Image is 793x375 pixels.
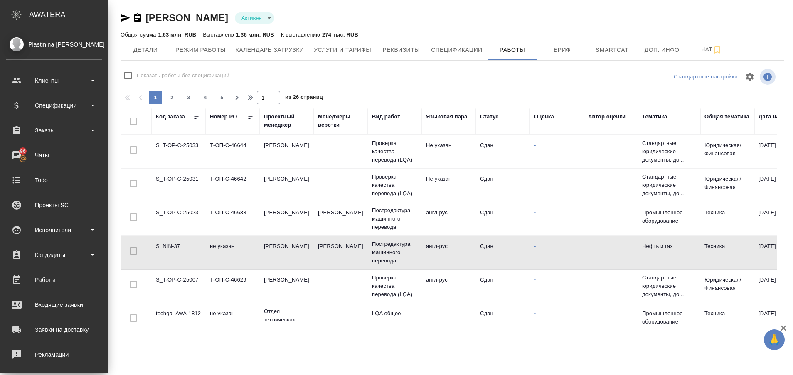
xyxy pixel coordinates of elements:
p: Промышленное оборудование [642,208,696,225]
span: Режим работы [175,45,226,55]
div: Заявки на доставку [6,324,102,336]
p: Проверка качества перевода (LQA) [372,173,418,198]
span: Настроить таблицу [740,67,760,87]
button: Скопировать ссылку [133,13,143,23]
span: Услуги и тарифы [314,45,371,55]
td: S_T-OP-C-25007 [152,272,206,301]
span: 4 [199,93,212,102]
td: Сдан [476,272,530,301]
a: - [534,277,536,283]
a: - [534,142,536,148]
span: Доп. инфо [642,45,682,55]
a: 96Чаты [2,145,106,166]
button: 4 [199,91,212,104]
div: Клиенты [6,74,102,87]
div: Оценка [534,113,554,121]
p: Выставлено [203,32,236,38]
div: Проекты SC [6,199,102,211]
td: [PERSON_NAME] [314,204,368,233]
td: Т-ОП-С-46633 [206,204,260,233]
td: Юридическая/Финансовая [700,272,754,301]
span: Спецификации [431,45,482,55]
a: Проекты SC [2,195,106,216]
td: Юридическая/Финансовая [700,137,754,166]
div: Спецификации [6,99,102,112]
span: Календарь загрузки [236,45,304,55]
button: 3 [182,91,195,104]
p: К выставлению [281,32,322,38]
button: Активен [239,15,264,22]
svg: Подписаться [712,45,722,55]
td: Отдел технических переводов [260,303,314,336]
span: Smartcat [592,45,632,55]
p: Промышленное оборудование [642,309,696,326]
td: [PERSON_NAME] [260,204,314,233]
div: Дата начала [759,113,792,121]
a: Входящие заявки [2,294,106,315]
a: - [534,176,536,182]
td: Не указан [422,171,476,200]
p: 1.63 млн. RUB [158,32,196,38]
p: 274 тыс. RUB [322,32,358,38]
td: Не указан [422,137,476,166]
td: Юридическая/Финансовая [700,171,754,200]
div: Общая тематика [704,113,749,121]
p: Стандартные юридические документы, до... [642,274,696,299]
p: 1.36 млн. RUB [236,32,274,38]
p: Проверка качества перевода (LQA) [372,274,418,299]
a: Заявки на доставку [2,319,106,340]
td: techqa_AwA-1812 [152,305,206,334]
p: Нефть и газ [642,242,696,250]
td: S_T-OP-C-25023 [152,204,206,233]
span: 96 [15,147,31,155]
a: [PERSON_NAME] [145,12,228,23]
a: Работы [2,270,106,290]
td: Т-ОП-С-46644 [206,137,260,166]
button: 5 [215,91,229,104]
button: 2 [165,91,179,104]
div: Кандидаты [6,249,102,261]
span: Реквизиты [381,45,421,55]
span: Работы [493,45,532,55]
div: Проектный менеджер [264,113,310,129]
div: Работы [6,274,102,286]
p: Постредактура машинного перевода [372,206,418,231]
div: Исполнители [6,224,102,236]
span: из 26 страниц [285,92,323,104]
td: Т-ОП-С-46642 [206,171,260,200]
td: Сдан [476,137,530,166]
div: Plastinina [PERSON_NAME] [6,40,102,49]
span: 2 [165,93,179,102]
a: Todo [2,170,106,191]
td: Сдан [476,171,530,200]
span: Показать работы без спецификаций [137,71,229,80]
td: англ-рус [422,272,476,301]
p: Стандартные юридические документы, до... [642,139,696,164]
td: S_NIN-37 [152,238,206,267]
p: Общая сумма [121,32,158,38]
span: 3 [182,93,195,102]
div: split button [672,71,740,83]
div: Автор оценки [588,113,626,121]
div: Входящие заявки [6,299,102,311]
td: - [422,305,476,334]
td: Т-ОП-С-46629 [206,272,260,301]
td: Сдан [476,204,530,233]
td: [PERSON_NAME] [260,238,314,267]
div: Код заказа [156,113,185,121]
div: Номер PO [210,113,237,121]
div: AWATERA [29,6,108,23]
td: S_T-OP-C-25033 [152,137,206,166]
td: англ-рус [422,238,476,267]
span: 🙏 [767,331,781,348]
td: S_T-OP-C-25031 [152,171,206,200]
td: [PERSON_NAME] [260,171,314,200]
td: англ-рус [422,204,476,233]
td: [PERSON_NAME] [260,137,314,166]
td: Сдан [476,238,530,267]
td: Сдан [476,305,530,334]
p: Проверка качества перевода (LQA) [372,139,418,164]
td: [PERSON_NAME] [260,272,314,301]
div: Тематика [642,113,667,121]
p: Стандартные юридические документы, до... [642,173,696,198]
